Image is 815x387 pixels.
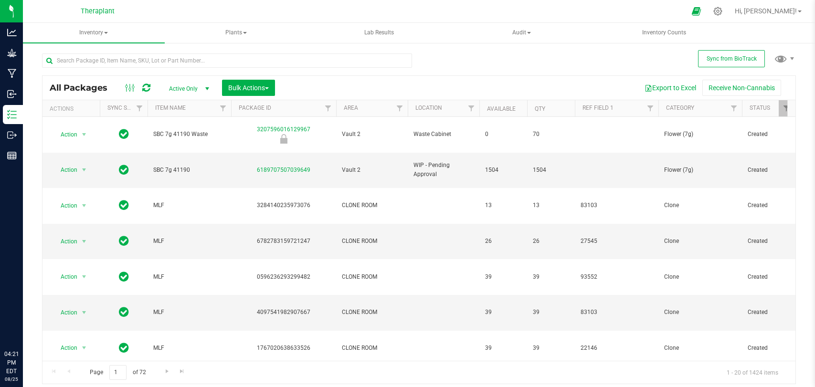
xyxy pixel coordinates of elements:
span: Created [748,237,789,246]
span: Clone [664,201,736,210]
span: 83103 [581,201,653,210]
span: Action [52,270,78,283]
span: Created [748,201,789,210]
span: 39 [485,272,521,282]
a: Sync Status [107,105,144,111]
span: Clone [664,308,736,317]
span: MLF [153,308,225,317]
inline-svg: Inbound [7,89,17,99]
span: 83103 [581,308,653,317]
div: Actions [50,105,96,112]
div: Newly Received [230,134,338,144]
span: select [78,199,90,212]
button: Receive Non-Cannabis [702,80,781,96]
a: Filter [779,100,794,116]
span: Audit [451,23,592,42]
iframe: Resource center [10,311,38,339]
inline-svg: Analytics [7,28,17,37]
div: Manage settings [712,7,724,16]
a: Location [415,105,442,111]
span: Open Ecommerce Menu [686,2,707,21]
span: Action [52,235,78,248]
span: 39 [533,272,569,282]
a: Available [487,105,516,112]
div: 6782783159721247 [230,237,338,246]
span: Hi, [PERSON_NAME]! [735,7,797,15]
span: 1504 [485,166,521,175]
span: 39 [485,308,521,317]
span: select [78,235,90,248]
p: 08/25 [4,376,19,383]
span: select [78,341,90,355]
a: Plants [166,23,307,43]
inline-svg: Grow [7,48,17,58]
span: In Sync [119,127,129,141]
span: Action [52,163,78,177]
span: 39 [485,344,521,353]
span: 27545 [581,237,653,246]
span: Created [748,130,789,139]
span: CLONE ROOM [342,344,402,353]
span: 26 [485,237,521,246]
span: Clone [664,237,736,246]
span: Sync from BioTrack [707,55,757,62]
a: 3207596016129967 [257,126,310,133]
span: Theraplant [81,7,115,15]
span: Action [52,199,78,212]
p: 04:21 PM EDT [4,350,19,376]
span: Flower (7g) [664,166,736,175]
button: Export to Excel [638,80,702,96]
span: SBC 7g 41190 Waste [153,130,225,139]
span: 22146 [581,344,653,353]
span: Created [748,308,789,317]
span: 39 [533,344,569,353]
span: CLONE ROOM [342,201,402,210]
span: Page of 72 [82,365,154,380]
span: Action [52,306,78,319]
span: select [78,163,90,177]
a: Area [344,105,358,111]
inline-svg: Reports [7,151,17,160]
a: Go to the next page [160,365,174,378]
span: CLONE ROOM [342,272,402,282]
span: 39 [533,308,569,317]
span: Clone [664,344,736,353]
span: 1504 [533,166,569,175]
a: Item Name [155,105,186,111]
button: Sync from BioTrack [698,50,765,67]
inline-svg: Inventory [7,110,17,119]
span: 26 [533,237,569,246]
a: Inventory [23,23,165,43]
a: Audit [451,23,593,43]
span: In Sync [119,305,129,319]
span: 0 [485,130,521,139]
span: Created [748,166,789,175]
span: In Sync [119,341,129,355]
inline-svg: Manufacturing [7,69,17,78]
input: Search Package ID, Item Name, SKU, Lot or Part Number... [42,53,412,68]
span: MLF [153,237,225,246]
span: 93552 [581,272,653,282]
a: Qty [535,105,545,112]
span: select [78,270,90,283]
a: Ref Field 1 [582,105,614,111]
span: 1 - 20 of 1424 items [719,365,786,379]
span: 13 [485,201,521,210]
span: In Sync [119,234,129,248]
a: Category [666,105,694,111]
span: All Packages [50,83,117,93]
span: SBC 7g 41190 [153,166,225,175]
div: 4097541982907667 [230,308,338,317]
span: Inventory Counts [629,29,699,37]
a: Filter [726,100,742,116]
span: MLF [153,201,225,210]
span: Waste Cabinet [413,130,474,139]
span: Action [52,341,78,355]
span: In Sync [119,199,129,212]
div: 3284140235973076 [230,201,338,210]
span: Plants [166,23,307,42]
span: Clone [664,272,736,282]
a: Filter [132,100,148,116]
span: MLF [153,344,225,353]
